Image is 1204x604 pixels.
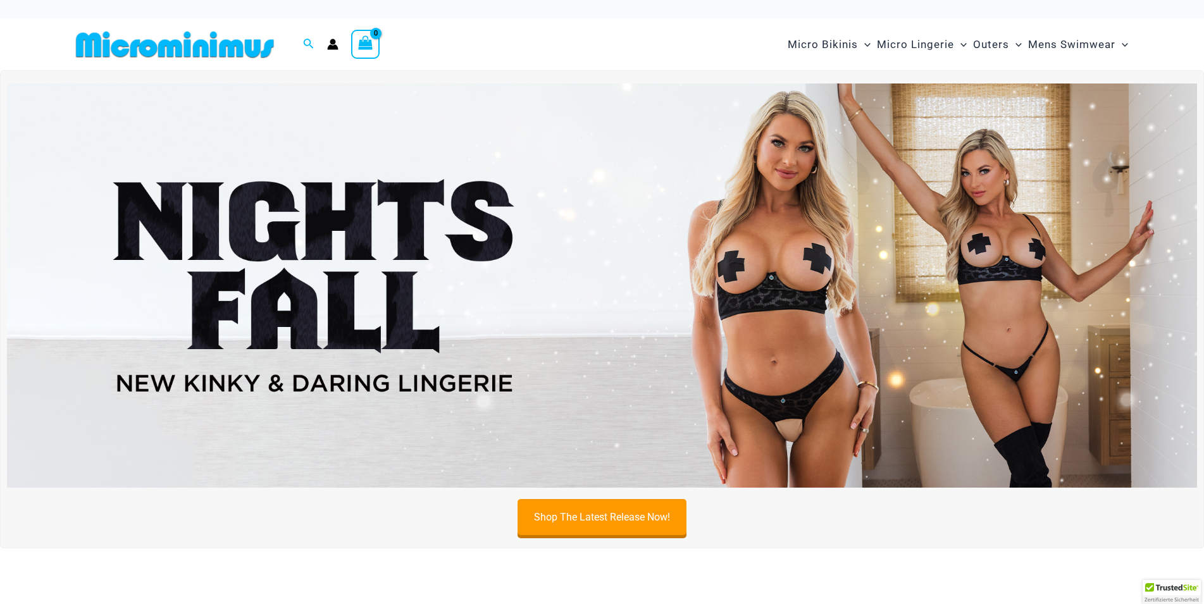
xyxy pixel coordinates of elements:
a: Micro BikinisMenu ToggleMenu Toggle [785,25,874,64]
span: Mens Swimwear [1028,28,1115,61]
img: Night's Fall Silver Leopard Pack [7,83,1197,488]
span: Menu Toggle [1115,28,1128,61]
span: Menu Toggle [1009,28,1022,61]
img: MM SHOP LOGO FLAT [71,30,279,59]
a: Shop The Latest Release Now! [518,499,686,535]
span: Outers [973,28,1009,61]
a: Account icon link [327,39,338,50]
a: Search icon link [303,37,314,52]
a: View Shopping Cart, empty [351,30,380,59]
span: Micro Lingerie [877,28,954,61]
a: Micro LingerieMenu ToggleMenu Toggle [874,25,970,64]
span: Micro Bikinis [788,28,858,61]
a: Mens SwimwearMenu ToggleMenu Toggle [1025,25,1131,64]
span: Menu Toggle [858,28,871,61]
nav: Site Navigation [783,23,1134,66]
span: Menu Toggle [954,28,967,61]
a: OutersMenu ToggleMenu Toggle [970,25,1025,64]
div: TrustedSite Certified [1143,580,1201,604]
